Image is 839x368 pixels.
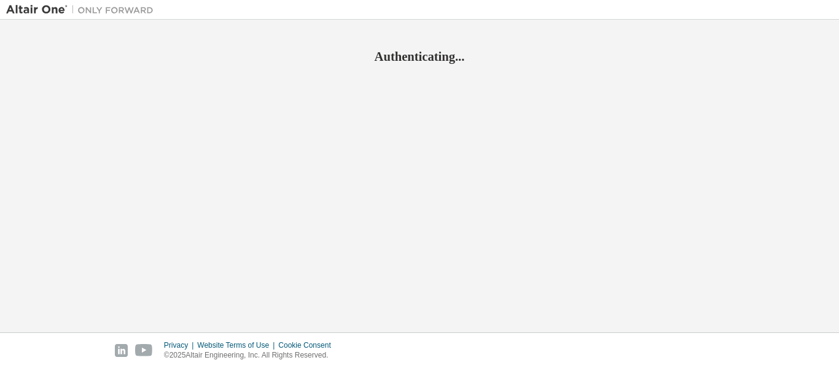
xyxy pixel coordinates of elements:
[278,340,338,350] div: Cookie Consent
[164,350,338,361] p: © 2025 Altair Engineering, Inc. All Rights Reserved.
[164,340,197,350] div: Privacy
[135,344,153,357] img: youtube.svg
[6,49,833,65] h2: Authenticating...
[6,4,160,16] img: Altair One
[197,340,278,350] div: Website Terms of Use
[115,344,128,357] img: linkedin.svg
